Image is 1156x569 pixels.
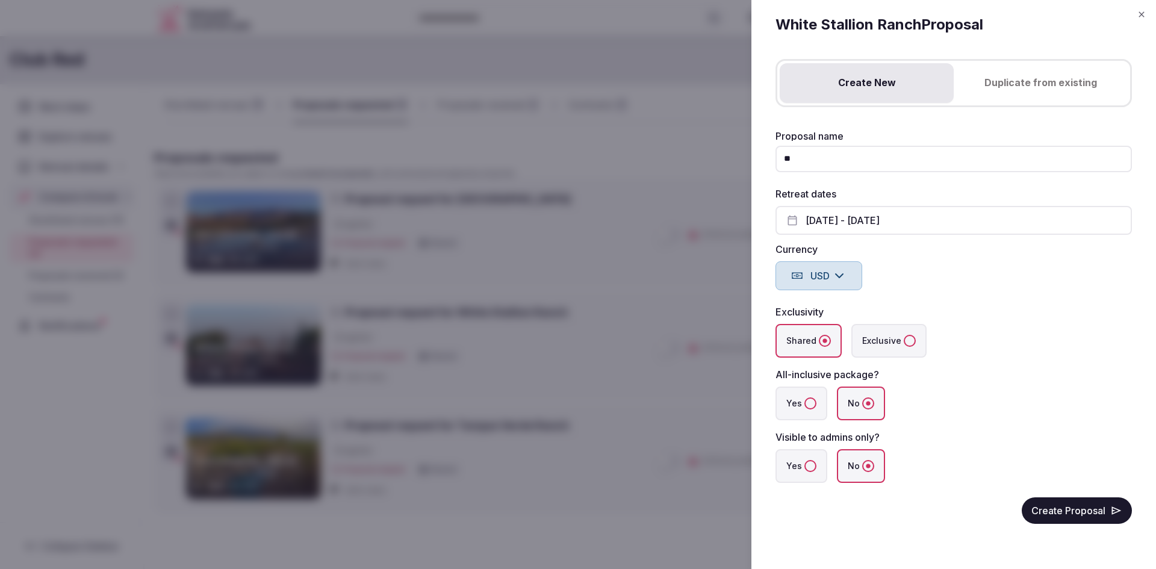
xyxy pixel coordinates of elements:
[862,460,874,472] button: No
[837,449,885,483] label: No
[775,14,1132,35] h2: White Stallion Ranch Proposal
[775,324,842,358] label: Shared
[804,397,816,409] button: Yes
[904,335,916,347] button: Exclusive
[775,306,824,318] label: Exclusivity
[775,188,836,200] label: Retreat dates
[775,449,827,483] label: Yes
[775,261,862,290] button: USD
[775,387,827,420] label: Yes
[954,63,1128,103] button: Duplicate from existing
[1022,497,1132,524] button: Create Proposal
[780,63,954,103] button: Create New
[862,397,874,409] button: No
[837,387,885,420] label: No
[775,431,880,443] label: Visible to admins only?
[775,244,1132,254] label: Currency
[775,131,1132,141] label: Proposal name
[804,460,816,472] button: Yes
[775,368,879,381] label: All-inclusive package?
[775,206,1132,235] button: [DATE] - [DATE]
[851,324,927,358] label: Exclusive
[819,335,831,347] button: Shared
